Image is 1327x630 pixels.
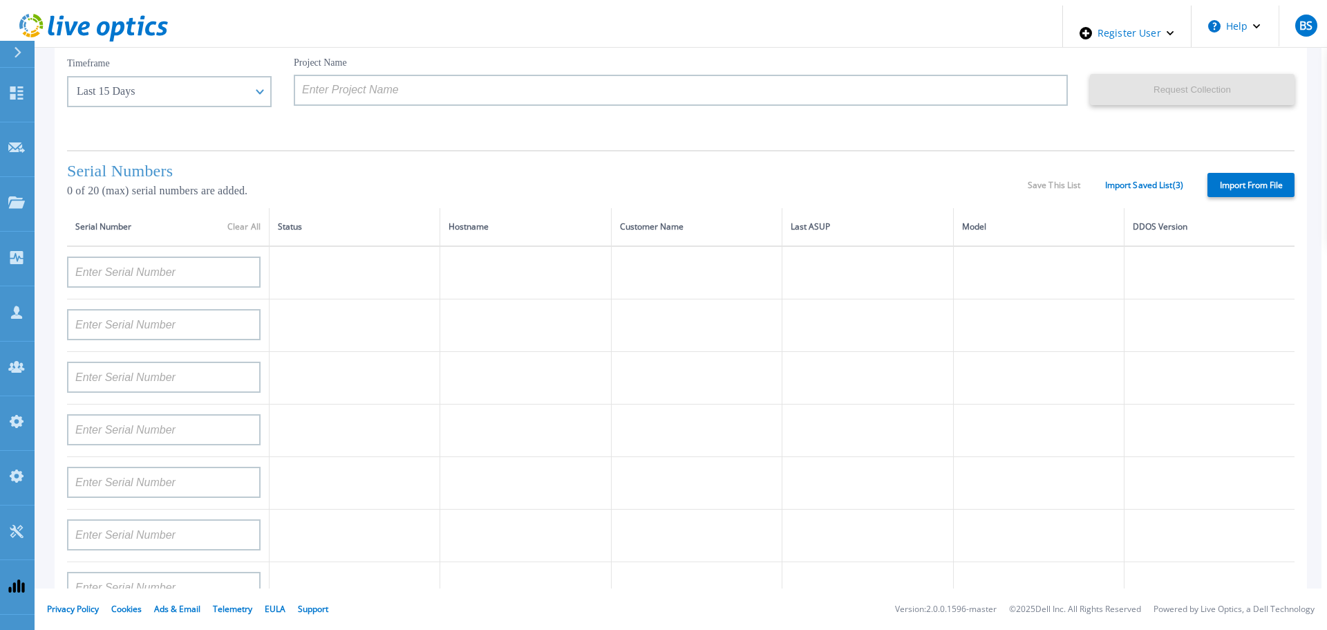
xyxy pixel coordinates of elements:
input: Enter Serial Number [67,309,261,340]
button: Request Collection [1090,74,1295,105]
th: DDOS Version [1124,208,1295,246]
input: Enter Serial Number [67,467,261,498]
p: 0 of 20 (max) serial numbers are added. [67,185,1028,197]
a: Ads & Email [154,603,200,615]
div: Last 15 Days [77,85,247,98]
th: Last ASUP [782,208,953,246]
a: Cookies [111,603,142,615]
div: Serial Number [75,219,261,234]
input: Enter Serial Number [67,362,261,393]
a: Telemetry [213,603,252,615]
button: Help [1192,6,1278,47]
label: Project Name [294,58,347,68]
h1: Serial Numbers [67,162,1028,180]
input: Enter Serial Number [67,519,261,550]
div: Register User [1063,6,1191,61]
span: BS [1299,20,1312,31]
th: Customer Name [611,208,782,246]
label: Import From File [1207,173,1295,197]
li: Powered by Live Optics, a Dell Technology [1154,605,1315,614]
input: Enter Serial Number [67,414,261,445]
th: Hostname [440,208,611,246]
a: Privacy Policy [47,603,99,615]
input: Enter Serial Number [67,257,261,288]
a: Import Saved List ( 3 ) [1105,180,1183,190]
li: © 2025 Dell Inc. All Rights Reserved [1009,605,1141,614]
label: Timeframe [67,58,110,69]
a: EULA [265,603,285,615]
th: Status [270,208,440,246]
a: Support [298,603,328,615]
th: Model [953,208,1124,246]
input: Enter Serial Number [67,572,261,603]
li: Version: 2.0.0.1596-master [895,605,997,614]
input: Enter Project Name [294,75,1068,106]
